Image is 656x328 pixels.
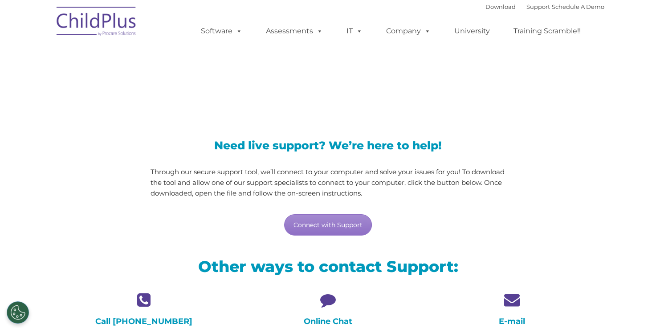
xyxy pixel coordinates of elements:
[338,22,371,40] a: IT
[485,3,604,10] font: |
[192,22,251,40] a: Software
[52,0,141,45] img: ChildPlus by Procare Solutions
[485,3,516,10] a: Download
[151,167,505,199] p: Through our secure support tool, we’ll connect to your computer and solve your issues for you! To...
[59,64,392,91] span: LiveSupport with SplashTop
[552,3,604,10] a: Schedule A Demo
[151,140,505,151] h3: Need live support? We’re here to help!
[59,316,229,326] h4: Call [PHONE_NUMBER]
[7,301,29,324] button: Cookies Settings
[243,316,413,326] h4: Online Chat
[445,22,499,40] a: University
[526,3,550,10] a: Support
[377,22,440,40] a: Company
[427,316,597,326] h4: E-mail
[284,214,372,236] a: Connect with Support
[505,22,590,40] a: Training Scramble!!
[59,256,598,276] h2: Other ways to contact Support:
[257,22,332,40] a: Assessments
